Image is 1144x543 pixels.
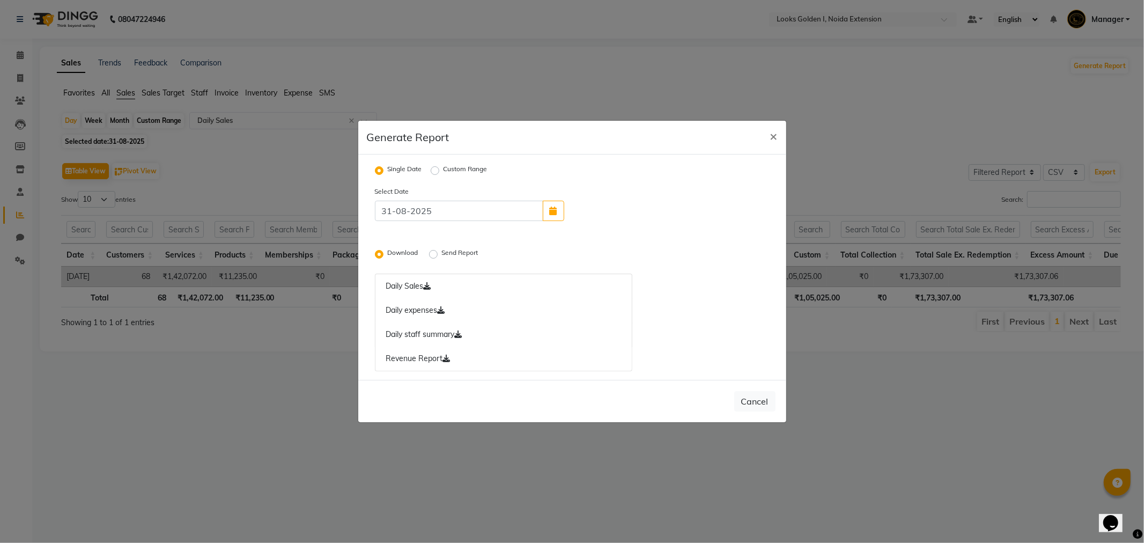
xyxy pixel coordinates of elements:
[375,322,633,347] a: Daily staff summary
[375,298,633,323] a: Daily expenses
[734,391,776,412] button: Cancel
[367,129,449,145] h5: Generate Report
[388,164,422,177] label: Single Date
[1099,500,1133,532] iframe: chat widget
[388,248,420,261] label: Download
[762,121,786,151] button: Close
[770,128,778,144] span: ×
[444,164,488,177] label: Custom Range
[375,274,633,299] a: Daily Sales
[375,347,633,371] a: Revenue Report
[375,201,543,221] input: 2025-09-01
[442,248,481,261] label: Send Report
[367,187,470,196] label: Select Date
